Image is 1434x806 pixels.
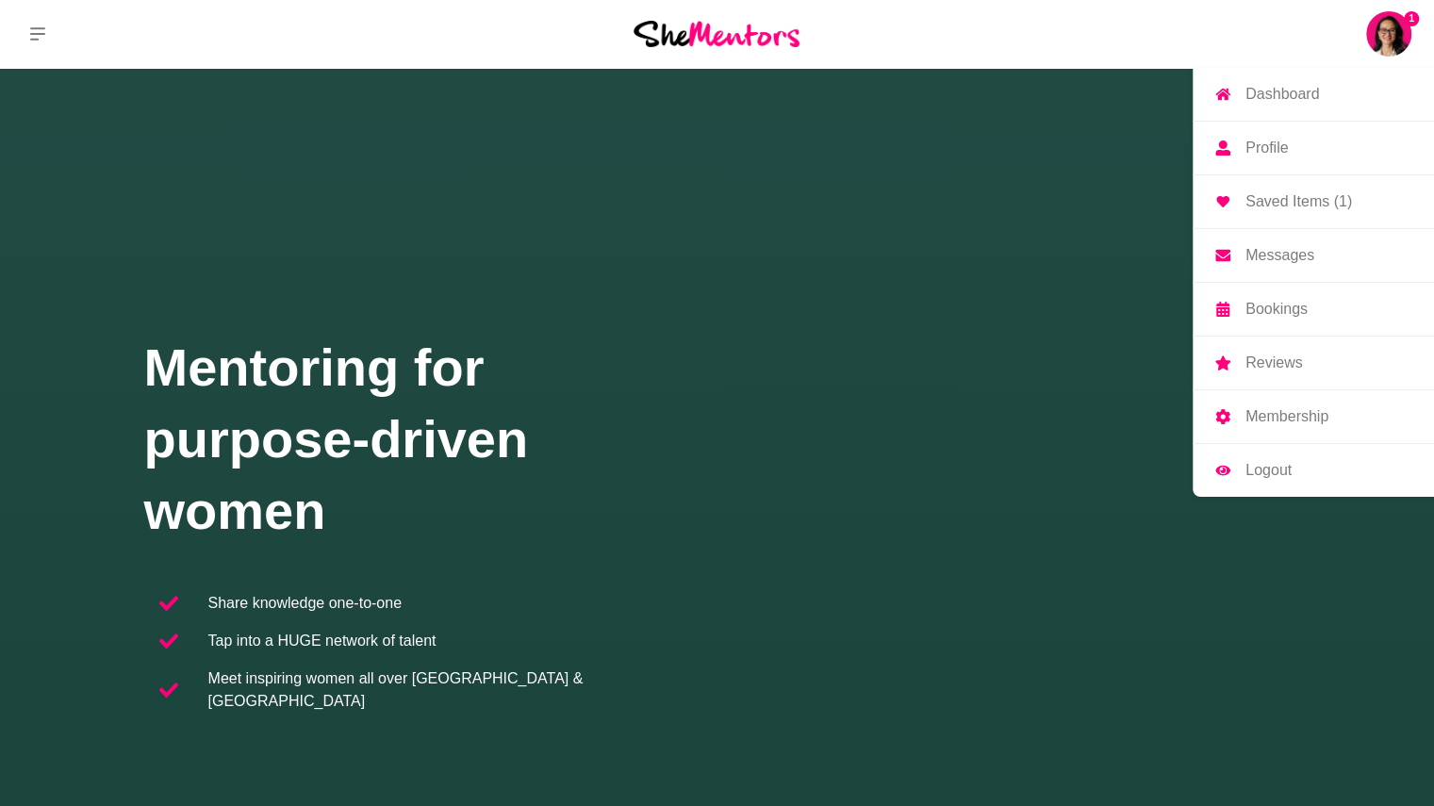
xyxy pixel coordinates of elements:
[1245,302,1308,317] p: Bookings
[1366,11,1411,57] img: Jackie Kuek
[1193,283,1434,336] a: Bookings
[1193,122,1434,174] a: Profile
[208,667,702,713] p: Meet inspiring women all over [GEOGRAPHIC_DATA] & [GEOGRAPHIC_DATA]
[1245,248,1314,263] p: Messages
[1193,68,1434,121] a: Dashboard
[1404,11,1419,26] span: 1
[1245,409,1328,424] p: Membership
[1245,140,1288,156] p: Profile
[1245,355,1302,370] p: Reviews
[1245,463,1292,478] p: Logout
[634,21,799,46] img: She Mentors Logo
[208,630,437,652] p: Tap into a HUGE network of talent
[1193,175,1434,228] a: Saved Items (1)
[1193,337,1434,389] a: Reviews
[1193,229,1434,282] a: Messages
[144,332,717,547] h1: Mentoring for purpose-driven women
[1245,194,1352,209] p: Saved Items (1)
[1245,87,1319,102] p: Dashboard
[208,592,402,615] p: Share knowledge one-to-one
[1366,11,1411,57] a: Jackie Kuek1DashboardProfileSaved Items (1)MessagesBookingsReviewsMembershipLogout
